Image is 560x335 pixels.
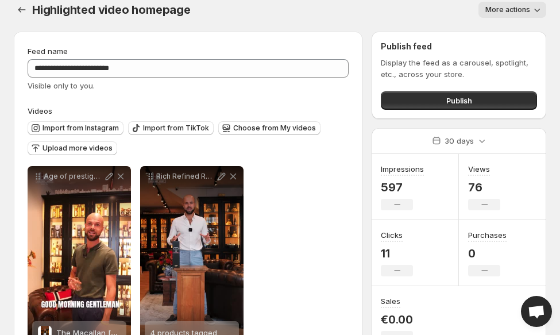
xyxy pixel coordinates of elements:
[28,47,68,56] span: Feed name
[381,313,413,326] p: €0.00
[381,180,424,194] p: 597
[381,295,400,307] h3: Sales
[28,141,117,155] button: Upload more videos
[43,144,113,153] span: Upload more videos
[28,81,95,90] span: Visible only to you.
[381,41,537,52] h2: Publish feed
[381,163,424,175] h3: Impressions
[28,121,123,135] button: Import from Instagram
[445,135,474,147] p: 30 days
[233,124,316,133] span: Choose from My videos
[468,163,490,175] h3: Views
[478,2,546,18] button: More actions
[381,229,403,241] h3: Clicks
[44,172,103,181] p: Age of prestige The Macallan [DEMOGRAPHIC_DATA] Red What [PERSON_NAME] now holds in his hands is ...
[468,229,507,241] h3: Purchases
[143,124,209,133] span: Import from TikTok
[381,247,413,260] p: 11
[446,95,472,106] span: Publish
[485,5,530,14] span: More actions
[381,57,537,80] p: Display the feed as a carousel, spotlight, etc., across your store.
[43,124,119,133] span: Import from Instagram
[218,121,320,135] button: Choose from My videos
[32,3,191,17] span: Highlighted video homepage
[468,247,507,260] p: 0
[156,172,216,181] p: Rich Refined Remarkably Sherried Introducing the new Bowmore [PERSON_NAME] Oak Cask range a celeb...
[128,121,214,135] button: Import from TikTok
[28,106,52,115] span: Videos
[468,180,500,194] p: 76
[14,2,30,18] button: Settings
[521,296,552,327] a: Open chat
[381,91,537,110] button: Publish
